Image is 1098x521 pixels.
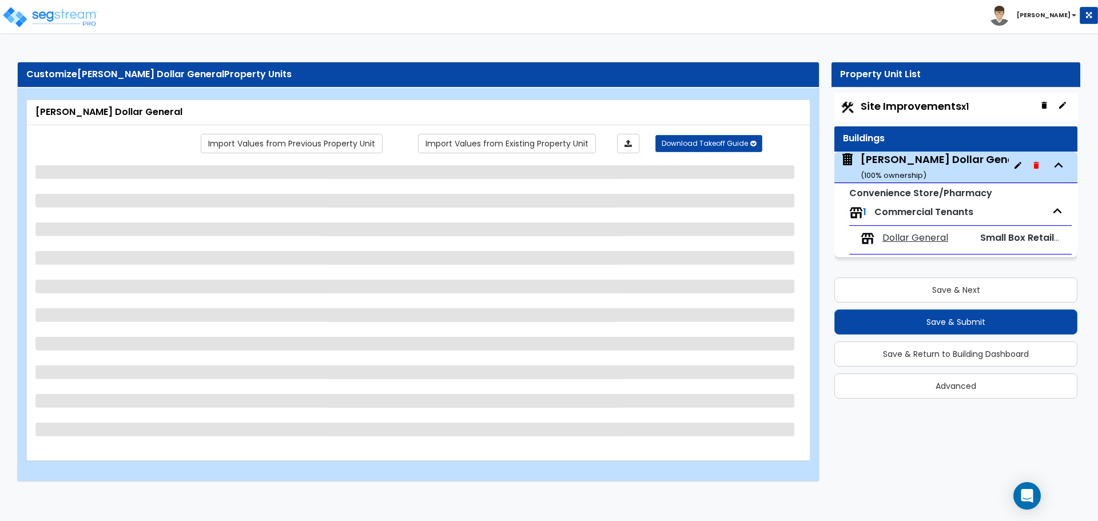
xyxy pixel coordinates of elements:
[662,138,748,148] span: Download Takeoff Guide
[980,231,1089,244] span: Small Box Retail Tenant
[861,170,926,181] small: ( 100 % ownership)
[840,100,855,115] img: Construction.png
[26,68,810,81] div: Customize Property Units
[861,152,1028,181] div: [PERSON_NAME] Dollar General
[655,135,762,152] button: Download Takeoff Guide
[834,309,1077,335] button: Save & Submit
[834,277,1077,303] button: Save & Next
[882,232,948,245] span: Dollar General
[961,101,969,113] small: x1
[834,373,1077,399] button: Advanced
[1013,482,1041,510] div: Open Intercom Messenger
[840,68,1072,81] div: Property Unit List
[1017,11,1071,19] b: [PERSON_NAME]
[849,206,863,220] img: tenants.png
[77,67,224,81] span: [PERSON_NAME] Dollar General
[617,134,639,153] a: Import the dynamic attributes value through Excel sheet
[843,132,1069,145] div: Buildings
[35,106,801,119] div: [PERSON_NAME] Dollar General
[989,6,1009,26] img: avatar.png
[834,341,1077,367] button: Save & Return to Building Dashboard
[201,134,383,153] a: Import the dynamic attribute values from previous properties.
[874,205,973,218] span: Commercial Tenants
[849,186,992,200] small: Convenience Store/Pharmacy
[863,205,866,218] span: 1
[840,152,855,167] img: building.svg
[861,232,874,245] img: tenants.png
[418,134,596,153] a: Import the dynamic attribute values from existing properties.
[840,152,1009,181] span: Artemus Dollar General
[861,99,969,113] span: Site Improvements
[2,6,99,29] img: logo_pro_r.png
